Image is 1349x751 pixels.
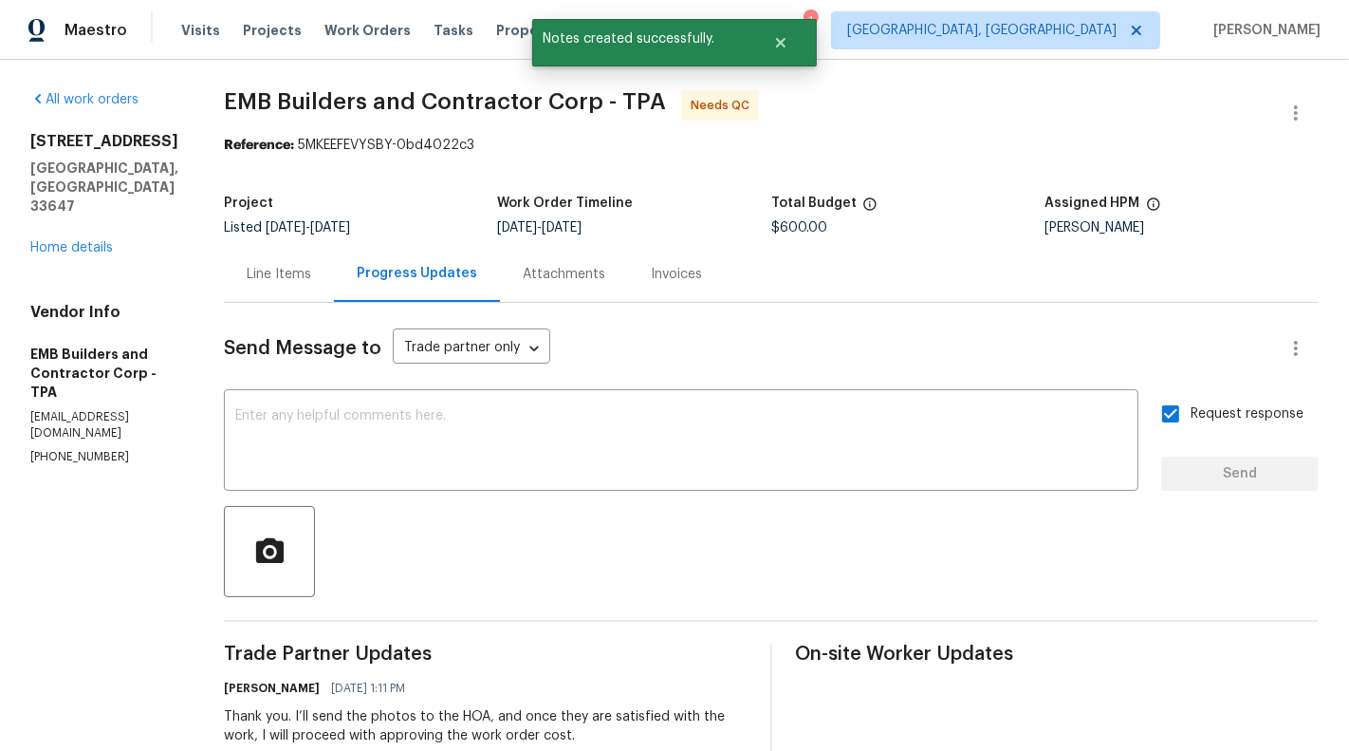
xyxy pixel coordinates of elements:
[30,303,178,322] h4: Vendor Info
[266,221,305,235] span: [DATE]
[30,241,113,254] a: Home details
[749,24,812,62] button: Close
[498,221,538,235] span: [DATE]
[65,21,127,40] span: Maestro
[498,221,582,235] span: -
[224,221,350,235] span: Listed
[847,21,1117,40] span: [GEOGRAPHIC_DATA], [GEOGRAPHIC_DATA]
[224,197,273,210] h5: Project
[498,197,634,210] h5: Work Order Timeline
[331,679,405,698] span: [DATE] 1:11 PM
[1206,21,1321,40] span: [PERSON_NAME]
[243,21,302,40] span: Projects
[224,679,320,698] h6: [PERSON_NAME]
[496,21,570,40] span: Properties
[30,159,178,216] h5: [GEOGRAPHIC_DATA], [GEOGRAPHIC_DATA] 33647
[532,19,749,59] span: Notes created successfully.
[1191,404,1303,424] span: Request response
[393,333,550,365] div: Trade partner only
[224,136,1319,155] div: 5MKEEFEVYSBY-0bd4022c3
[324,21,411,40] span: Work Orders
[224,645,748,664] span: Trade Partner Updates
[1146,197,1161,221] span: The hpm assigned to this work order.
[224,139,294,152] b: Reference:
[224,339,381,358] span: Send Message to
[30,409,178,441] p: [EMAIL_ADDRESS][DOMAIN_NAME]
[247,265,311,284] div: Line Items
[30,93,139,106] a: All work orders
[224,90,666,113] span: EMB Builders and Contractor Corp - TPA
[30,449,178,465] p: [PHONE_NUMBER]
[795,645,1319,664] span: On-site Worker Updates
[523,265,605,284] div: Attachments
[224,707,748,745] div: Thank you. I’ll send the photos to the HOA, and once they are satisfied with the work, I will pro...
[434,24,473,37] span: Tasks
[1045,197,1140,210] h5: Assigned HPM
[691,96,757,115] span: Needs QC
[543,221,582,235] span: [DATE]
[771,197,857,210] h5: Total Budget
[804,11,817,30] div: 1
[862,197,878,221] span: The total cost of line items that have been proposed by Opendoor. This sum includes line items th...
[266,221,350,235] span: -
[310,221,350,235] span: [DATE]
[181,21,220,40] span: Visits
[357,264,477,283] div: Progress Updates
[30,345,178,402] h5: EMB Builders and Contractor Corp - TPA
[1045,221,1320,235] div: [PERSON_NAME]
[651,265,702,284] div: Invoices
[771,221,827,235] span: $600.00
[30,132,178,151] h2: [STREET_ADDRESS]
